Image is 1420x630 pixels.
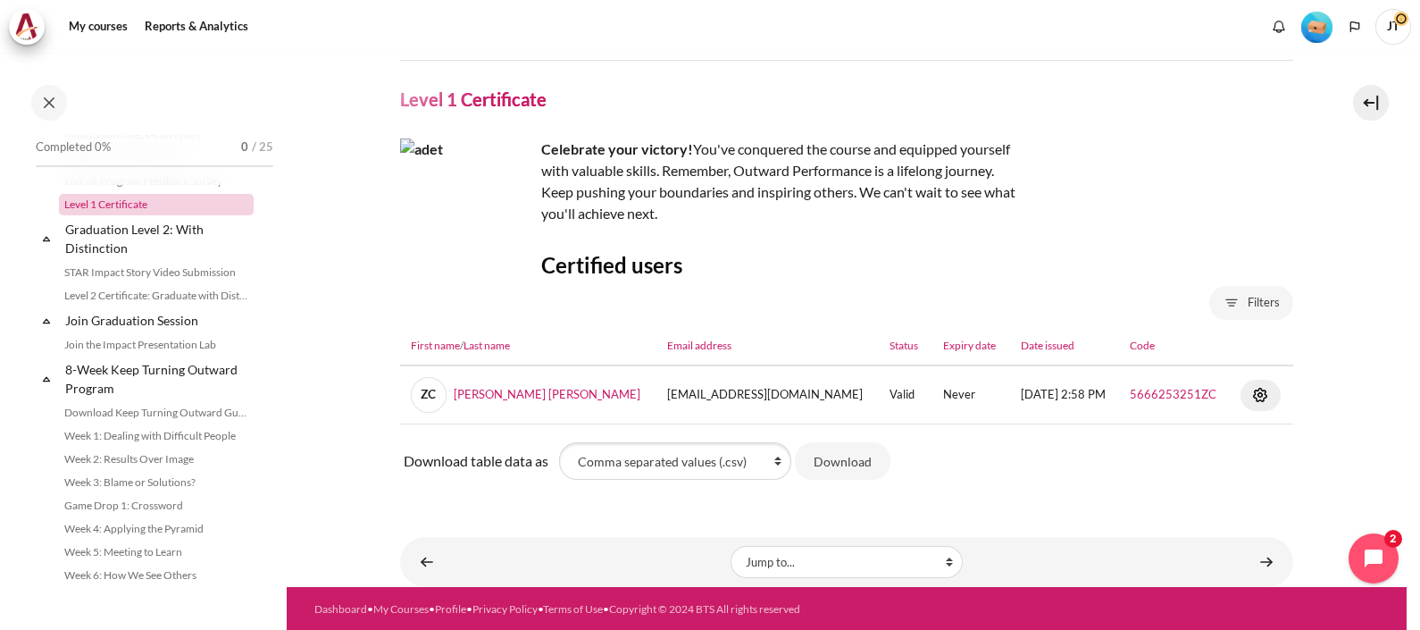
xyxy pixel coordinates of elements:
a: Last name [464,339,510,352]
span: Completed 0% [36,139,111,156]
span: Filters [1248,294,1280,312]
a: My courses [63,9,134,45]
span: ZC [411,377,447,413]
a: Join the Impact Presentation Lab [59,334,254,356]
span: / 25 [252,139,273,156]
img: adet [400,139,534,273]
a: Completed 0% 0 / 25 [36,135,273,185]
div: Level #1 [1301,10,1332,43]
div: • • • • • [314,601,899,617]
a: Level #1 [1294,10,1340,43]
a: Week 1: Dealing with Difficult People [59,425,254,447]
span: JT [1375,9,1411,45]
a: 5666253251ZC [1130,387,1216,401]
h4: Level 1 Certificate [400,88,547,111]
a: Privacy Policy [472,602,538,616]
a: Week 5: Meeting to Learn [59,542,254,563]
img: Architeck [14,13,39,40]
a: My Courses [373,602,429,616]
span: 0 [241,139,248,156]
img: Actions [1249,384,1271,406]
button: Languages [1341,13,1368,40]
a: Email address [667,339,731,352]
a: Game Drop 1: Crossword [59,495,254,517]
a: ZC[PERSON_NAME] [PERSON_NAME] [411,387,640,401]
strong: Celebrate your victory! [541,140,693,157]
a: STAR Impact Story Video Submission ► [1249,544,1284,579]
td: [EMAIL_ADDRESS][DOMAIN_NAME] [656,365,879,424]
a: Week 6: How We See Others [59,565,254,586]
td: [DATE] 2:58 PM [1010,365,1119,424]
a: Level 2 Certificate: Graduate with Distinction [59,285,254,307]
a: Level 1 Certificate [59,194,254,215]
span: Collapse [38,230,55,248]
a: Dashboard [314,602,367,616]
a: Download Keep Turning Outward Guide [59,402,254,424]
div: Show notification window with no new notifications [1265,13,1292,40]
a: User menu [1375,9,1411,45]
a: 8-Week Keep Turning Outward Program [63,357,254,400]
a: First name [411,339,460,352]
a: Week 4: Applying the Pyramid [59,518,254,540]
a: Reports & Analytics [138,9,255,45]
div: You've conquered the course and equipped yourself with valuable skills. Remember, Outward Perform... [400,139,1025,224]
td: Never [932,365,1010,424]
a: Copyright © 2024 BTS All rights reserved [609,602,800,616]
td: Valid [879,365,931,424]
a: Profile [435,602,466,616]
a: STAR Impact Story Video Submission [59,262,254,283]
a: Status [890,339,918,352]
th: / [400,327,657,365]
a: Week 3: Blame or Solutions? [59,472,254,493]
a: Graduation Level 2: With Distinction [63,217,254,260]
a: Expiry date [943,339,996,352]
a: Join Graduation Session [63,308,254,332]
a: Architeck Architeck [9,9,54,45]
span: Collapse [38,312,55,330]
a: Terms of Use [543,602,603,616]
span: Collapse [38,370,55,388]
a: ◄ End-of-Program Feedback Survey [409,544,445,579]
a: Code [1130,339,1155,352]
button: Filters [1209,286,1293,320]
a: Week 2: Results Over Image [59,449,254,470]
label: Download table data as [404,450,548,472]
img: Level #1 [1301,12,1332,43]
button: Download [795,442,890,480]
a: Date issued [1021,339,1074,352]
h3: Certified users [400,251,1293,279]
